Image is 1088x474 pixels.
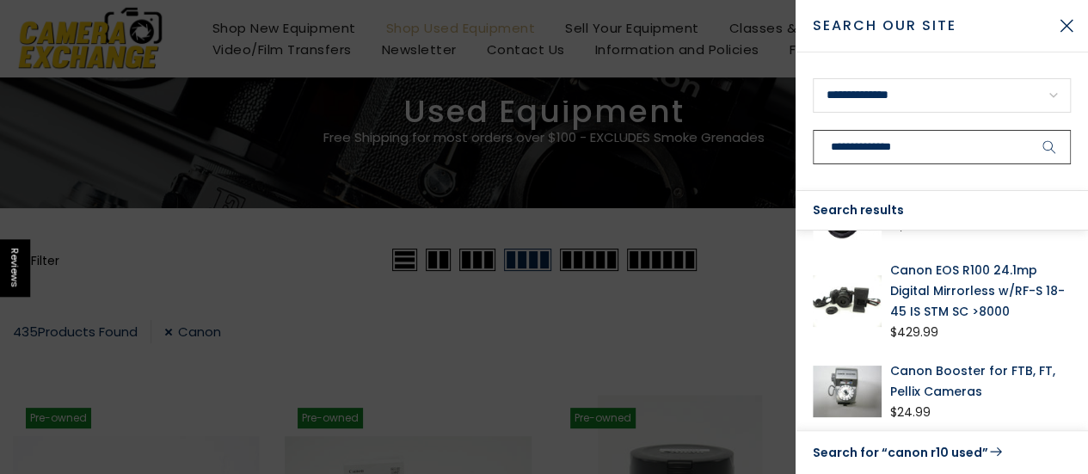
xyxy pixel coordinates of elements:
[813,360,882,423] img: Canon Booster for FTB, FT, Pellix Cameras Other Items Canon 050150235
[813,441,1071,464] a: Search for “canon r10 used”
[890,322,938,343] div: $429.99
[1045,4,1088,47] button: Close Search
[813,260,882,343] img: Canon EOS R100 24.1mp Digital Mirrorless w/RF-S 18-45 IS STM SC >8000
[796,191,1088,231] div: Search results
[890,360,1071,402] a: Canon Booster for FTB, FT, Pellix Cameras
[890,260,1071,322] a: Canon EOS R100 24.1mp Digital Mirrorless w/RF-S 18-45 IS STM SC >8000
[890,402,931,423] div: $24.99
[813,15,1045,36] span: Search Our Site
